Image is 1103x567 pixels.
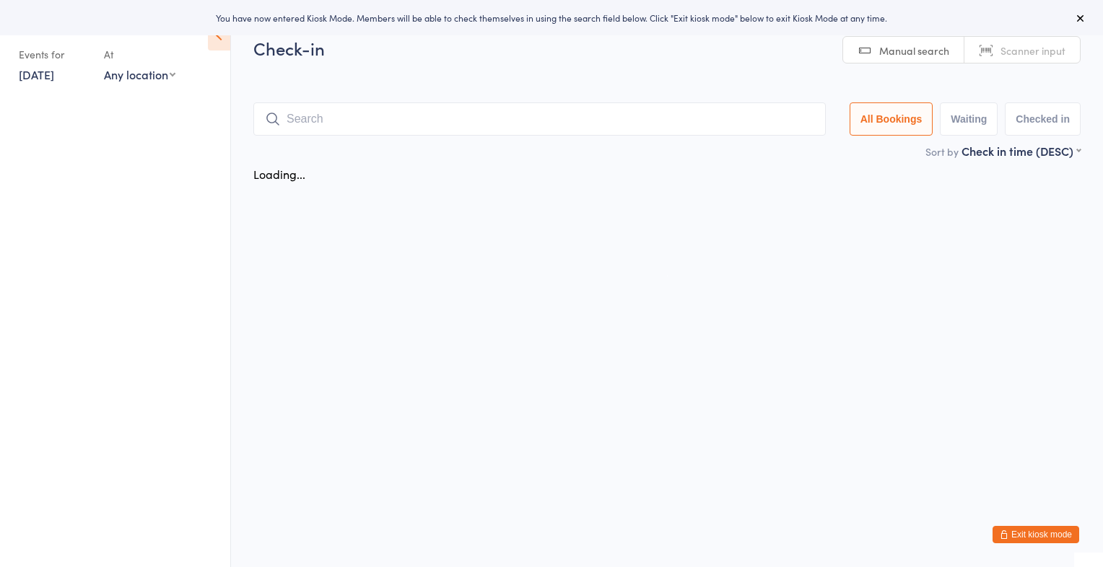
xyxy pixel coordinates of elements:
div: Loading... [253,166,305,182]
button: All Bookings [850,102,933,136]
h2: Check-in [253,36,1081,60]
div: Any location [104,66,175,82]
span: Scanner input [1000,43,1065,58]
input: Search [253,102,826,136]
div: You have now entered Kiosk Mode. Members will be able to check themselves in using the search fie... [23,12,1080,24]
div: Check in time (DESC) [962,143,1081,159]
span: Manual search [879,43,949,58]
a: [DATE] [19,66,54,82]
button: Waiting [940,102,998,136]
button: Exit kiosk mode [993,526,1079,543]
div: Events for [19,43,90,66]
button: Checked in [1005,102,1081,136]
label: Sort by [925,144,959,159]
div: At [104,43,175,66]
